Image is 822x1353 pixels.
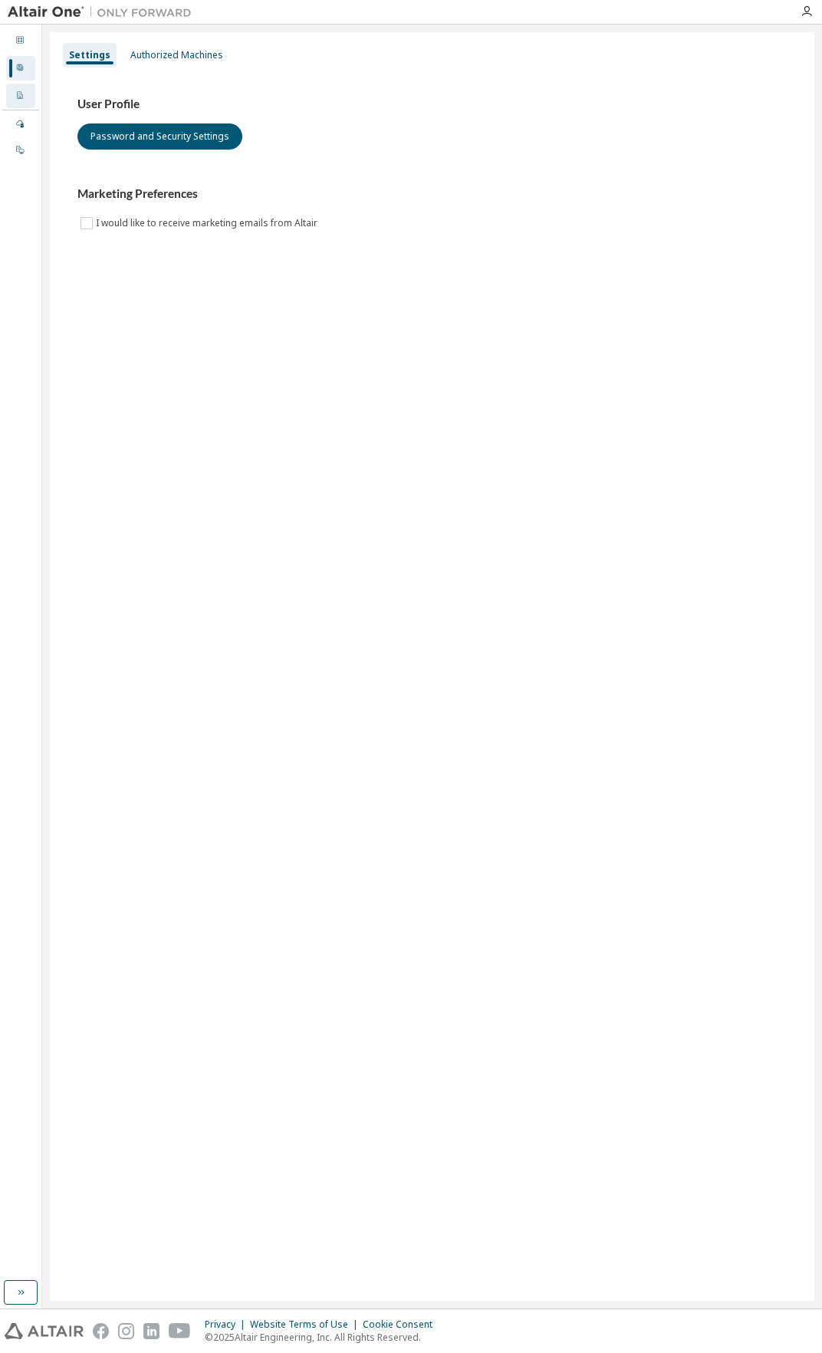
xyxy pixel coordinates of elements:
[6,138,35,163] div: On Prem
[363,1318,442,1331] div: Cookie Consent
[77,123,242,150] button: Password and Security Settings
[6,56,35,81] div: User Profile
[250,1318,363,1331] div: Website Terms of Use
[77,97,787,112] h3: User Profile
[77,186,787,202] h3: Marketing Preferences
[118,1323,134,1339] img: instagram.svg
[96,214,321,232] label: I would like to receive marketing emails from Altair
[205,1331,442,1344] p: © 2025 Altair Engineering, Inc. All Rights Reserved.
[130,49,223,61] div: Authorized Machines
[6,112,35,137] div: Managed
[69,49,110,61] div: Settings
[6,28,35,53] div: Dashboard
[6,84,35,108] div: Company Profile
[93,1323,109,1339] img: facebook.svg
[8,5,199,20] img: Altair One
[5,1323,84,1339] img: altair_logo.svg
[169,1323,191,1339] img: youtube.svg
[143,1323,159,1339] img: linkedin.svg
[205,1318,250,1331] div: Privacy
